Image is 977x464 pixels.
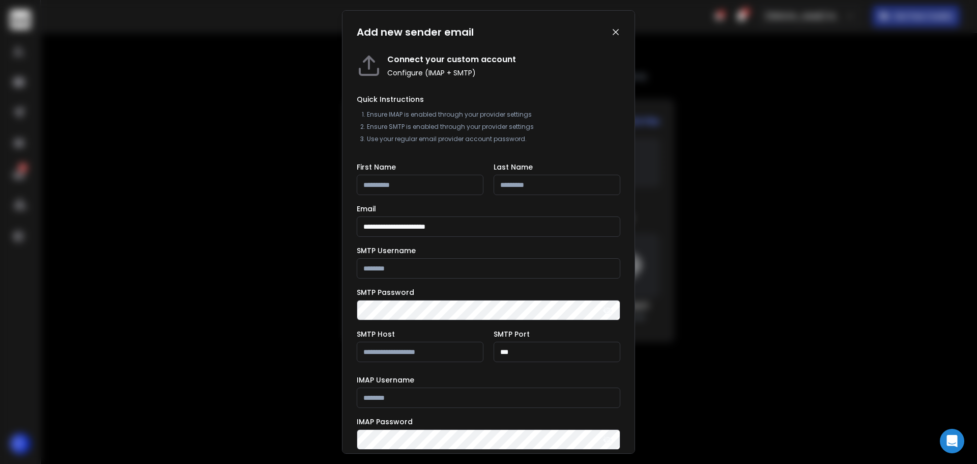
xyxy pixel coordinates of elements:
[367,123,620,131] li: Ensure SMTP is enabled through your provider settings
[367,111,620,119] li: Ensure IMAP is enabled through your provider settings
[357,25,474,39] h1: Add new sender email
[387,68,516,78] p: Configure (IMAP + SMTP)
[357,94,620,104] h2: Quick Instructions
[940,429,964,453] div: Open Intercom Messenger
[357,418,413,425] label: IMAP Password
[387,53,516,66] h1: Connect your custom account
[357,247,416,254] label: SMTP Username
[494,163,533,171] label: Last Name
[357,376,414,384] label: IMAP Username
[357,205,376,212] label: Email
[494,331,530,338] label: SMTP Port
[357,331,395,338] label: SMTP Host
[357,289,414,296] label: SMTP Password
[357,163,396,171] label: First Name
[367,135,620,143] li: Use your regular email provider account password.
